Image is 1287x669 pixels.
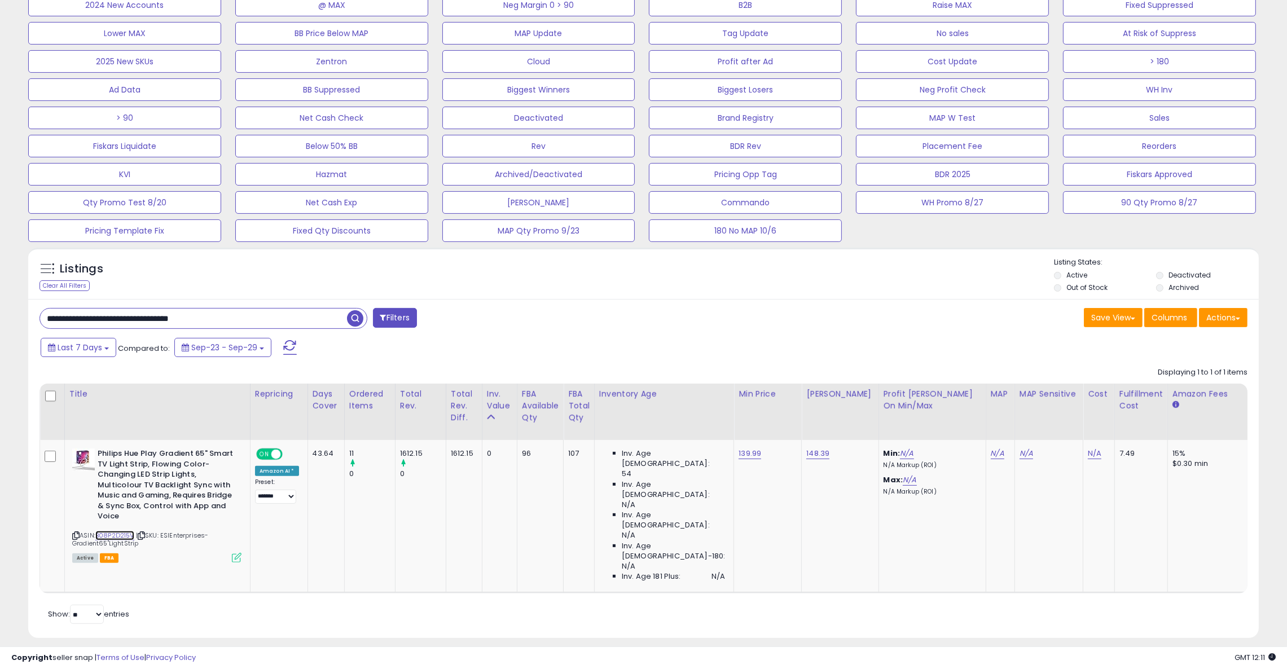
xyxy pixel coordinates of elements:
[98,448,235,525] b: Philips Hue Play Gradient 65" Smart TV Light Strip, Flowing Color-Changing LED Strip Lights, Mult...
[622,469,631,479] span: 54
[649,107,842,129] button: Brand Registry
[1119,388,1163,412] div: Fulfillment Cost
[95,531,134,540] a: B08P2D215V
[622,479,725,500] span: Inv. Age [DEMOGRAPHIC_DATA]:
[1084,308,1143,327] button: Save View
[711,571,725,582] span: N/A
[72,531,209,548] span: | SKU: ESIEnterprises-Gradient65"LightStrip
[991,388,1010,400] div: MAP
[28,191,221,214] button: Qty Promo Test 8/20
[649,191,842,214] button: Commando
[1172,459,1266,469] div: $0.30 min
[622,571,681,582] span: Inv. Age 181 Plus:
[622,500,635,510] span: N/A
[1144,308,1197,327] button: Columns
[28,163,221,186] button: KVI
[373,308,417,328] button: Filters
[442,135,635,157] button: Rev
[400,469,446,479] div: 0
[28,22,221,45] button: Lower MAX
[884,388,981,412] div: Profit [PERSON_NAME] on Min/Max
[1014,384,1083,440] th: CSV column name: cust_attr_5_MAP Sensitive
[1020,448,1033,459] a: N/A
[1066,270,1087,280] label: Active
[649,163,842,186] button: Pricing Opp Tag
[739,388,797,400] div: Min Price
[649,50,842,73] button: Profit after Ad
[442,50,635,73] button: Cloud
[1169,283,1199,292] label: Archived
[146,652,196,663] a: Privacy Policy
[69,388,245,400] div: Title
[856,163,1049,186] button: BDR 2025
[1172,448,1266,459] div: 15%
[255,478,299,503] div: Preset:
[255,388,303,400] div: Repricing
[1199,308,1248,327] button: Actions
[257,450,271,459] span: ON
[72,448,241,561] div: ASIN:
[191,342,257,353] span: Sep-23 - Sep-29
[235,219,428,242] button: Fixed Qty Discounts
[649,78,842,101] button: Biggest Losers
[1152,312,1187,323] span: Columns
[235,163,428,186] button: Hazmat
[235,22,428,45] button: BB Price Below MAP
[884,448,901,459] b: Min:
[1158,367,1248,378] div: Displaying 1 to 1 of 1 items
[442,22,635,45] button: MAP Update
[349,388,390,412] div: Ordered Items
[879,384,986,440] th: The percentage added to the cost of goods (COGS) that forms the calculator for Min & Max prices.
[622,561,635,571] span: N/A
[58,342,102,353] span: Last 7 Days
[41,338,116,357] button: Last 7 Days
[991,448,1004,459] a: N/A
[60,261,103,277] h5: Listings
[118,343,170,354] span: Compared to:
[313,448,336,459] div: 43.64
[1088,388,1110,400] div: Cost
[72,448,95,471] img: 41wUcjEkE8L._SL40_.jpg
[487,448,508,459] div: 0
[806,448,829,459] a: 148.39
[400,448,446,459] div: 1612.15
[235,50,428,73] button: Zentron
[442,163,635,186] button: Archived/Deactivated
[451,448,473,459] div: 1612.15
[96,652,144,663] a: Terms of Use
[522,448,555,459] div: 96
[39,280,90,291] div: Clear All Filters
[235,191,428,214] button: Net Cash Exp
[28,50,221,73] button: 2025 New SKUs
[442,78,635,101] button: Biggest Winners
[72,553,98,563] span: All listings currently available for purchase on Amazon
[1063,107,1256,129] button: Sales
[28,78,221,101] button: Ad Data
[622,510,725,530] span: Inv. Age [DEMOGRAPHIC_DATA]:
[522,388,559,424] div: FBA Available Qty
[622,530,635,540] span: N/A
[884,474,903,485] b: Max:
[1172,388,1270,400] div: Amazon Fees
[28,219,221,242] button: Pricing Template Fix
[884,488,977,496] p: N/A Markup (ROI)
[442,191,635,214] button: [PERSON_NAME]
[568,448,586,459] div: 107
[11,652,52,663] strong: Copyright
[174,338,271,357] button: Sep-23 - Sep-29
[1063,22,1256,45] button: At Risk of Suppress
[235,78,428,101] button: BB Suppressed
[442,107,635,129] button: Deactivated
[487,388,512,412] div: Inv. value
[281,450,299,459] span: OFF
[739,448,761,459] a: 139.99
[349,469,395,479] div: 0
[903,474,916,486] a: N/A
[1169,270,1211,280] label: Deactivated
[100,553,119,563] span: FBA
[856,22,1049,45] button: No sales
[1172,400,1179,410] small: Amazon Fees.
[442,219,635,242] button: MAP Qty Promo 9/23
[28,135,221,157] button: Fiskars Liquidate
[1063,163,1256,186] button: Fiskars Approved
